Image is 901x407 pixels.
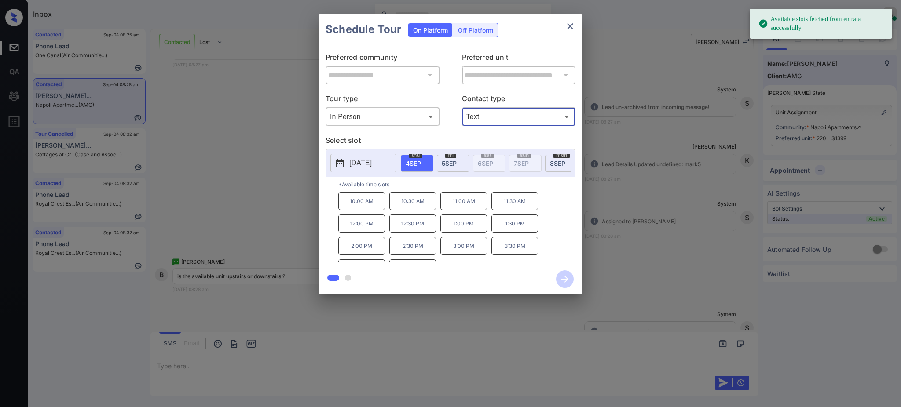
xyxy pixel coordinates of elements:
[445,153,456,158] span: fri
[319,14,408,45] h2: Schedule Tour
[491,192,538,210] p: 11:30 AM
[326,135,575,149] p: Select slot
[491,237,538,255] p: 3:30 PM
[454,23,498,37] div: Off Platform
[491,214,538,233] p: 1:30 PM
[389,214,436,233] p: 12:30 PM
[550,160,565,167] span: 8 SEP
[328,109,437,124] div: In Person
[349,158,372,168] p: [DATE]
[462,52,576,66] p: Preferred unit
[561,18,579,35] button: close
[553,153,570,158] span: mon
[389,259,436,277] p: 4:30 PM
[401,155,433,172] div: date-select
[442,160,457,167] span: 5 SEP
[326,93,440,107] p: Tour type
[338,237,385,255] p: 2:00 PM
[389,192,436,210] p: 10:30 AM
[406,160,421,167] span: 4 SEP
[440,192,487,210] p: 11:00 AM
[330,154,396,172] button: [DATE]
[545,155,578,172] div: date-select
[758,11,885,36] div: Available slots fetched from entrata successfully
[409,23,452,37] div: On Platform
[338,259,385,277] p: 4:00 PM
[440,237,487,255] p: 3:00 PM
[409,153,422,158] span: thu
[437,155,469,172] div: date-select
[464,109,574,124] div: Text
[462,93,576,107] p: Contact type
[440,214,487,233] p: 1:00 PM
[338,177,575,192] p: *Available time slots
[338,192,385,210] p: 10:00 AM
[338,214,385,233] p: 12:00 PM
[389,237,436,255] p: 2:30 PM
[326,52,440,66] p: Preferred community
[551,268,579,291] button: btn-next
